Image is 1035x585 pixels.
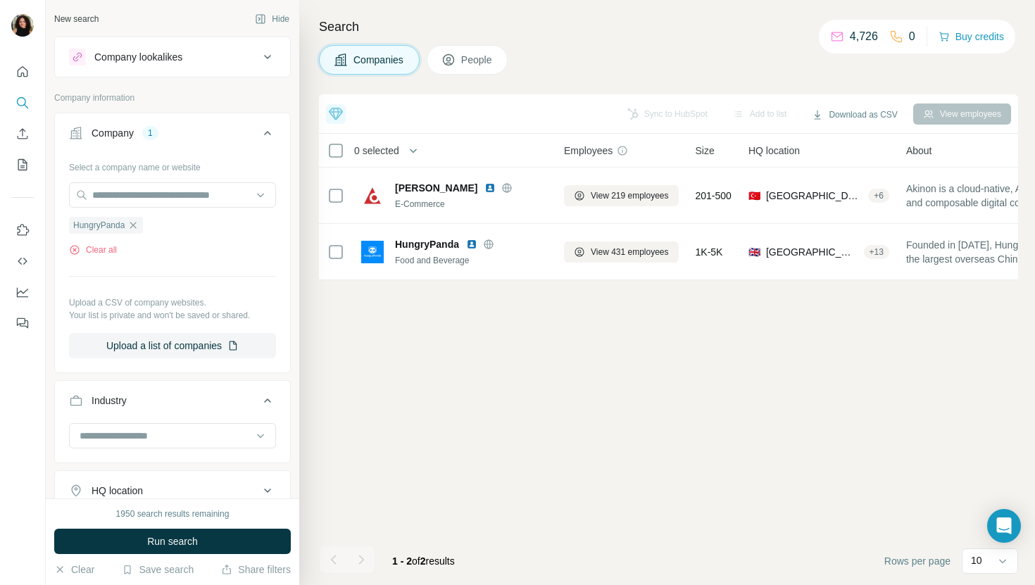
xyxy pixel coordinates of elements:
[466,239,477,250] img: LinkedIn logo
[319,17,1018,37] h4: Search
[395,237,459,251] span: HungryPanda
[55,474,290,508] button: HQ location
[564,144,613,158] span: Employees
[69,244,117,256] button: Clear all
[884,554,951,568] span: Rows per page
[564,241,679,263] button: View 431 employees
[864,246,889,258] div: + 13
[361,241,384,263] img: Logo of HungryPanda
[564,185,679,206] button: View 219 employees
[939,27,1004,46] button: Buy credits
[221,562,291,577] button: Share filters
[909,28,915,45] p: 0
[748,189,760,203] span: 🇹🇷
[94,50,182,64] div: Company lookalikes
[361,184,384,207] img: Logo of Akinon
[11,14,34,37] img: Avatar
[69,156,276,174] div: Select a company name or website
[69,333,276,358] button: Upload a list of companies
[420,555,426,567] span: 2
[461,53,494,67] span: People
[55,384,290,423] button: Industry
[971,553,982,567] p: 10
[395,181,477,195] span: [PERSON_NAME]
[11,279,34,305] button: Dashboard
[69,296,276,309] p: Upload a CSV of company websites.
[987,509,1021,543] div: Open Intercom Messenger
[92,394,127,408] div: Industry
[55,40,290,74] button: Company lookalikes
[11,121,34,146] button: Enrich CSV
[868,189,889,202] div: + 6
[55,116,290,156] button: Company1
[245,8,299,30] button: Hide
[69,309,276,322] p: Your list is private and won't be saved or shared.
[11,310,34,336] button: Feedback
[116,508,230,520] div: 1950 search results remaining
[92,484,143,498] div: HQ location
[54,562,94,577] button: Clear
[748,144,800,158] span: HQ location
[11,152,34,177] button: My lists
[395,198,547,210] div: E-Commerce
[92,126,134,140] div: Company
[766,245,858,259] span: [GEOGRAPHIC_DATA], [GEOGRAPHIC_DATA], [GEOGRAPHIC_DATA]
[73,219,125,232] span: HungryPanda
[54,529,291,554] button: Run search
[147,534,198,548] span: Run search
[353,53,405,67] span: Companies
[802,104,907,125] button: Download as CSV
[696,144,715,158] span: Size
[591,246,669,258] span: View 431 employees
[591,189,669,202] span: View 219 employees
[696,245,723,259] span: 1K-5K
[11,249,34,274] button: Use Surfe API
[11,218,34,243] button: Use Surfe on LinkedIn
[11,90,34,115] button: Search
[354,144,399,158] span: 0 selected
[142,127,158,139] div: 1
[484,182,496,194] img: LinkedIn logo
[748,245,760,259] span: 🇬🇧
[392,555,455,567] span: results
[54,92,291,104] p: Company information
[696,189,732,203] span: 201-500
[395,254,547,267] div: Food and Beverage
[122,562,194,577] button: Save search
[54,13,99,25] div: New search
[850,28,878,45] p: 4,726
[392,555,412,567] span: 1 - 2
[766,189,862,203] span: [GEOGRAPHIC_DATA], [GEOGRAPHIC_DATA]
[11,59,34,84] button: Quick start
[412,555,420,567] span: of
[906,144,932,158] span: About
